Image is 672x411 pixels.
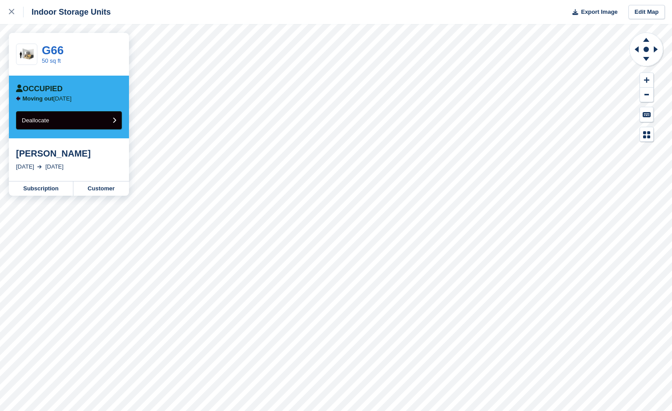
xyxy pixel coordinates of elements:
[640,73,653,88] button: Zoom In
[42,44,64,57] a: G66
[45,162,64,171] div: [DATE]
[42,57,61,64] a: 50 sq ft
[16,148,122,159] div: [PERSON_NAME]
[16,96,20,101] img: arrow-left-icn-90495f2de72eb5bd0bd1c3c35deca35cc13f817d75bef06ecd7c0b315636ce7e.svg
[23,95,72,102] p: [DATE]
[16,47,37,62] img: 50-sqft-unit.jpg
[640,107,653,122] button: Keyboard Shortcuts
[37,165,42,169] img: arrow-right-light-icn-cde0832a797a2874e46488d9cf13f60e5c3a73dbe684e267c42b8395dfbc2abf.svg
[640,88,653,102] button: Zoom Out
[16,85,63,93] div: Occupied
[567,5,618,20] button: Export Image
[24,7,111,17] div: Indoor Storage Units
[628,5,665,20] a: Edit Map
[16,162,34,171] div: [DATE]
[23,95,53,102] span: Moving out
[22,117,49,124] span: Deallocate
[640,127,653,142] button: Map Legend
[73,181,129,196] a: Customer
[9,181,73,196] a: Subscription
[581,8,617,16] span: Export Image
[16,111,122,129] button: Deallocate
